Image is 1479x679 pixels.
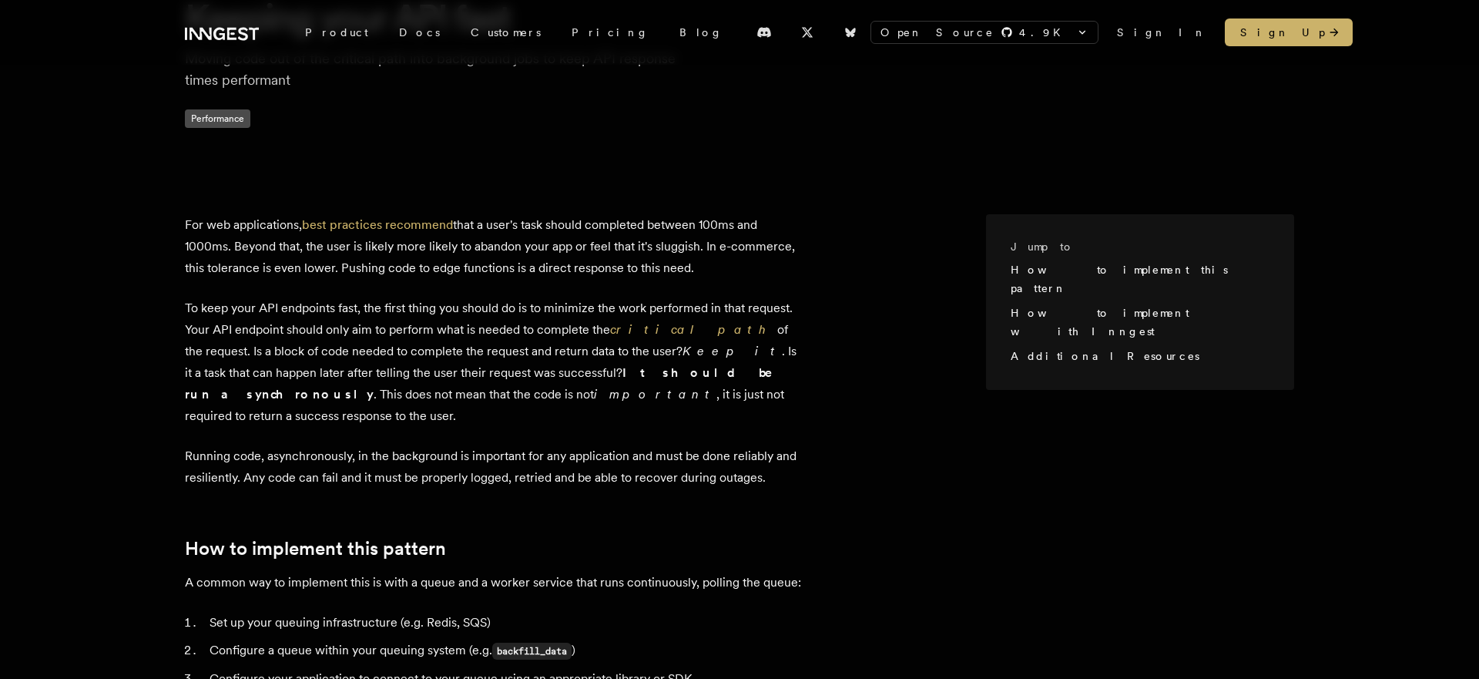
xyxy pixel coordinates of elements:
a: Customers [455,18,556,46]
a: Sign Up [1225,18,1353,46]
p: To keep your API endpoints fast, the first thing you should do is to minimize the work performed ... [185,297,801,427]
div: Product [290,18,384,46]
li: Configure a queue within your queuing system (e.g. ) [205,640,801,662]
em: important [594,387,716,402]
p: For web applications, that a user's task should completed between 100ms and 1000ms. Beyond that, ... [185,214,801,279]
li: Set up your queuing infrastructure (e.g. Redis, SQS) [205,612,801,634]
code: backfill_data [492,643,572,660]
a: Additional Resources [1011,350,1199,362]
a: How to implement with Inngest [1011,307,1189,338]
em: Keep it [682,344,782,358]
h3: Jump to [1011,239,1257,254]
span: Performance [185,109,250,128]
a: Bluesky [833,20,867,45]
p: A common way to implement this is with a queue and a worker service that runs continuously, polli... [185,572,801,593]
span: Open Source [880,25,994,40]
p: Running code, asynchronously, in the background is important for any application and must be done... [185,445,801,489]
a: Blog [664,18,738,46]
a: Docs [384,18,455,46]
a: How to implement this pattern [1011,264,1228,294]
h2: How to implement this pattern [185,538,801,560]
a: Sign In [1117,25,1206,40]
a: Discord [747,20,781,45]
p: Moving code out of the critical path into background jobs to keep API response times performant [185,48,678,91]
a: X [790,20,824,45]
span: 4.9 K [1019,25,1070,40]
a: Pricing [556,18,664,46]
a: critical path [610,322,777,337]
a: best practices recommend [302,217,453,232]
